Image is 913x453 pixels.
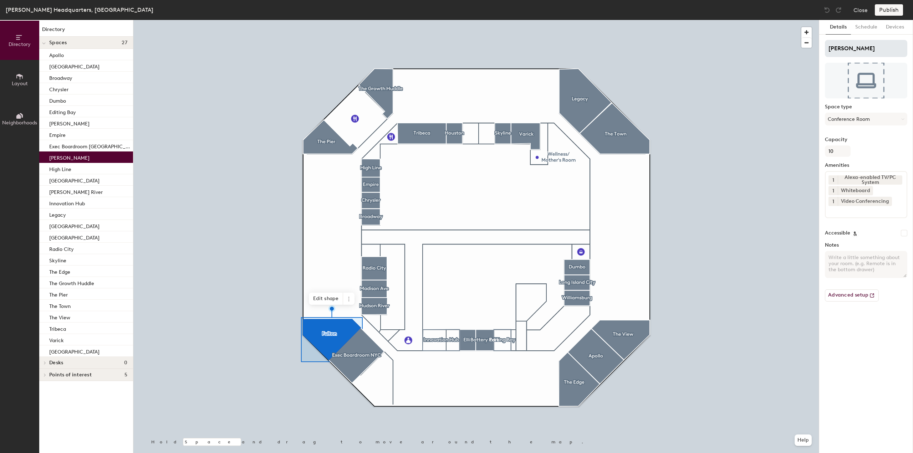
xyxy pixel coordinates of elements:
[882,20,908,35] button: Devices
[49,290,68,298] p: The Pier
[828,186,838,195] button: 1
[825,230,850,236] label: Accessible
[828,197,838,206] button: 1
[825,63,907,98] img: The space named Fulton
[49,335,64,344] p: Varick
[49,372,92,378] span: Points of interest
[49,40,67,46] span: Spaces
[823,6,831,14] img: Undo
[49,141,132,150] p: Exec Boardroom [GEOGRAPHIC_DATA]
[9,41,31,47] span: Directory
[49,119,90,127] p: [PERSON_NAME]
[49,50,64,58] p: Apollo
[49,199,85,207] p: Innovation Hub
[49,347,100,355] p: [GEOGRAPHIC_DATA]
[828,175,838,185] button: 1
[49,278,94,287] p: The Growth Huddle
[49,324,66,332] p: Tribeca
[49,233,100,241] p: [GEOGRAPHIC_DATA]
[122,40,127,46] span: 27
[49,313,70,321] p: The View
[49,267,70,275] p: The Edge
[2,120,37,126] span: Neighborhoods
[826,20,851,35] button: Details
[838,186,873,195] div: Whiteboard
[49,256,66,264] p: Skyline
[6,5,153,14] div: [PERSON_NAME] Headquarters, [GEOGRAPHIC_DATA]
[49,221,100,230] p: [GEOGRAPHIC_DATA]
[825,289,879,302] button: Advanced setup
[825,242,907,248] label: Notes
[49,62,100,70] p: [GEOGRAPHIC_DATA]
[39,26,133,37] h1: Directory
[49,73,72,81] p: Broadway
[825,104,907,110] label: Space type
[49,130,66,138] p: Empire
[49,176,100,184] p: [GEOGRAPHIC_DATA]
[835,6,842,14] img: Redo
[49,301,71,309] p: The Town
[49,107,76,115] p: Editing Bay
[851,20,882,35] button: Schedule
[49,360,63,366] span: Desks
[853,4,868,16] button: Close
[124,372,127,378] span: 5
[49,244,74,252] p: Radio City
[825,137,907,143] label: Capacity
[832,198,834,205] span: 1
[49,84,68,93] p: Chrysler
[12,81,28,87] span: Layout
[832,176,834,184] span: 1
[49,164,71,173] p: High Line
[825,113,907,125] button: Conference Room
[838,197,892,206] div: Video Conferencing
[49,210,66,218] p: Legacy
[124,360,127,366] span: 0
[795,434,812,446] button: Help
[49,153,90,161] p: [PERSON_NAME]
[832,187,834,195] span: 1
[49,187,103,195] p: [PERSON_NAME] River
[838,175,902,185] div: Alexa-enabled TV/PC System
[825,163,907,168] label: Amenities
[49,96,66,104] p: Dumbo
[309,293,343,305] span: Edit shape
